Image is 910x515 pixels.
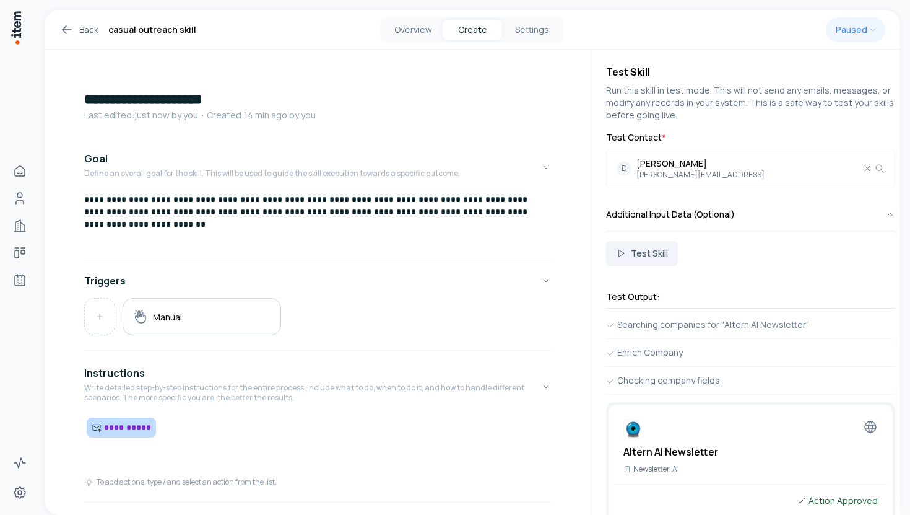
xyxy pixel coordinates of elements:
a: Settings [7,480,32,505]
div: GoalDefine an overall goal for the skill. This will be used to guide the skill execution towards ... [84,193,551,253]
div: InstructionsWrite detailed step-by-step instructions for the entire process. Include what to do, ... [84,418,551,497]
a: Back [59,22,98,37]
button: Additional Input Data (Optional) [606,198,895,231]
h4: Triggers [84,273,126,288]
span: [PERSON_NAME][EMAIL_ADDRESS] [636,170,765,180]
button: Settings [502,20,561,40]
a: People [7,186,32,211]
button: Create [443,20,502,40]
button: Triggers [84,263,551,298]
h5: Manual [153,311,182,323]
button: InstructionsWrite detailed step-by-step instructions for the entire process. Include what to do, ... [84,356,551,418]
a: Deals [7,240,32,265]
div: Searching companies for "Altern AI Newsletter" [606,319,895,331]
a: Home [7,159,32,183]
div: Enrich Company [606,346,895,359]
span: [PERSON_NAME] [636,157,765,170]
button: GoalDefine an overall goal for the skill. This will be used to guide the skill execution towards ... [84,141,551,193]
a: Agents [7,268,32,293]
div: Action Approved [796,495,878,507]
div: Checking company fields [606,374,895,387]
p: Run this skill in test mode. This will not send any emails, messages, or modify any records in yo... [606,84,895,121]
h1: casual outreach skill [108,22,196,37]
p: Last edited: just now by you ・Created: 14 min ago by you [84,109,551,121]
a: Companies [7,213,32,238]
button: Test Skill [606,241,678,266]
h4: Instructions [84,366,145,381]
a: Activity [7,451,32,475]
img: Item Brain Logo [10,10,22,45]
p: Define an overall goal for the skill. This will be used to guide the skill execution towards a sp... [84,169,460,178]
h4: Test Skill [606,64,895,79]
div: To add actions, type / and select an action from the list. [84,477,277,487]
p: Newsletter, AI [633,464,679,474]
h4: Goal [84,151,108,166]
p: Write detailed step-by-step instructions for the entire process. Include what to do, when to do i... [84,383,541,403]
h2: Altern AI Newsletter [623,444,718,459]
button: Overview [383,20,443,40]
div: Triggers [84,298,551,345]
label: Test Contact [606,131,895,144]
img: Altern AI Newsletter [623,420,643,439]
div: D [617,161,631,176]
h3: Test Output: [606,291,895,303]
